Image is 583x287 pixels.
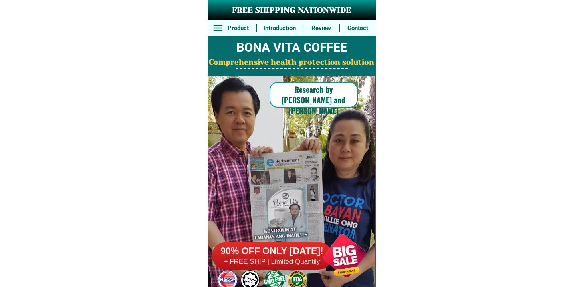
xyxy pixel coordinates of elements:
h6: Introduction [261,24,298,33]
h6: Research by [PERSON_NAME] and [PERSON_NAME] [270,84,358,116]
h6: Product [224,24,252,33]
h6: + FREE SHIP | Limited Quantily [212,257,332,266]
h6: 90% OFF ONLY [DATE]! [212,245,332,257]
h6: Review [308,24,335,33]
h3: FREE SHIPPING NATIONWIDE [208,4,376,16]
h6: Contact [344,24,371,33]
h2: BONA VITA COFFEE [208,38,376,57]
h2: Comprehensive health protection solution [208,57,376,68]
